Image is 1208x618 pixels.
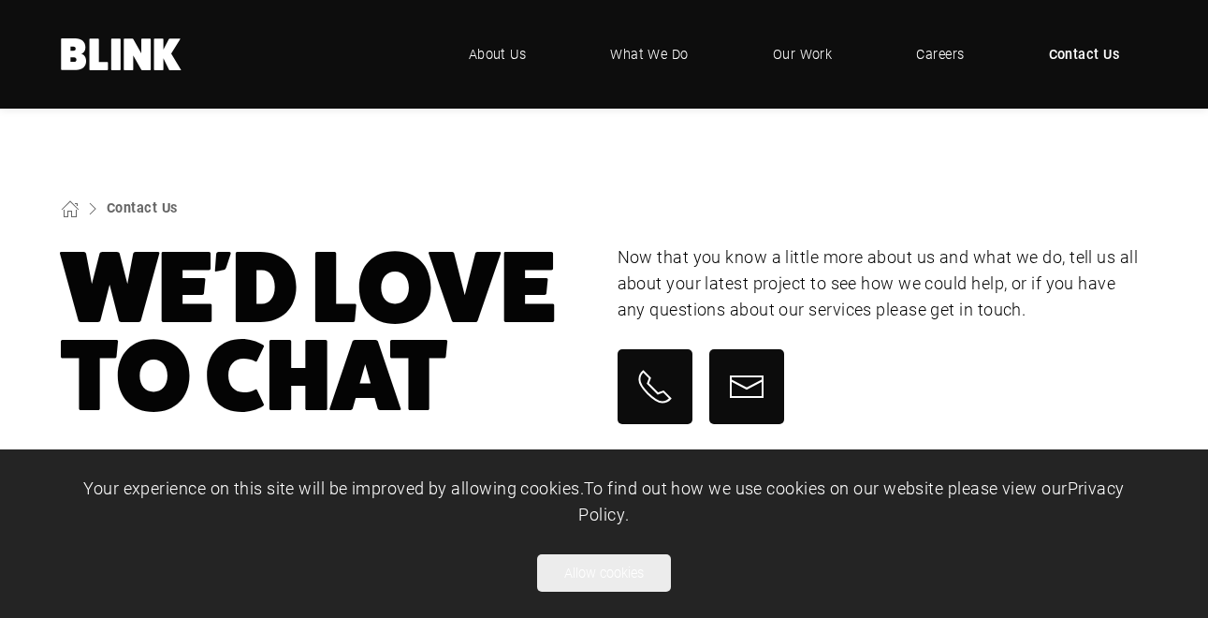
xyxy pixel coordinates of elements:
[916,44,964,65] span: Careers
[1049,44,1120,65] span: Contact Us
[1021,26,1148,82] a: Contact Us
[618,244,1148,323] p: Now that you know a little more about us and what we do, tell us all about your latest project to...
[537,554,671,592] button: Allow cookies
[61,38,182,70] a: Home
[83,477,1124,525] span: Your experience on this site will be improved by allowing cookies. To find out how we use cookies...
[773,44,833,65] span: Our Work
[469,44,527,65] span: About Us
[441,26,555,82] a: About Us
[888,26,992,82] a: Careers
[61,244,591,420] h1: We'd Love To Chat
[107,199,178,216] a: Contact Us
[582,26,717,82] a: What We Do
[745,26,861,82] a: Our Work
[610,44,689,65] span: What We Do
